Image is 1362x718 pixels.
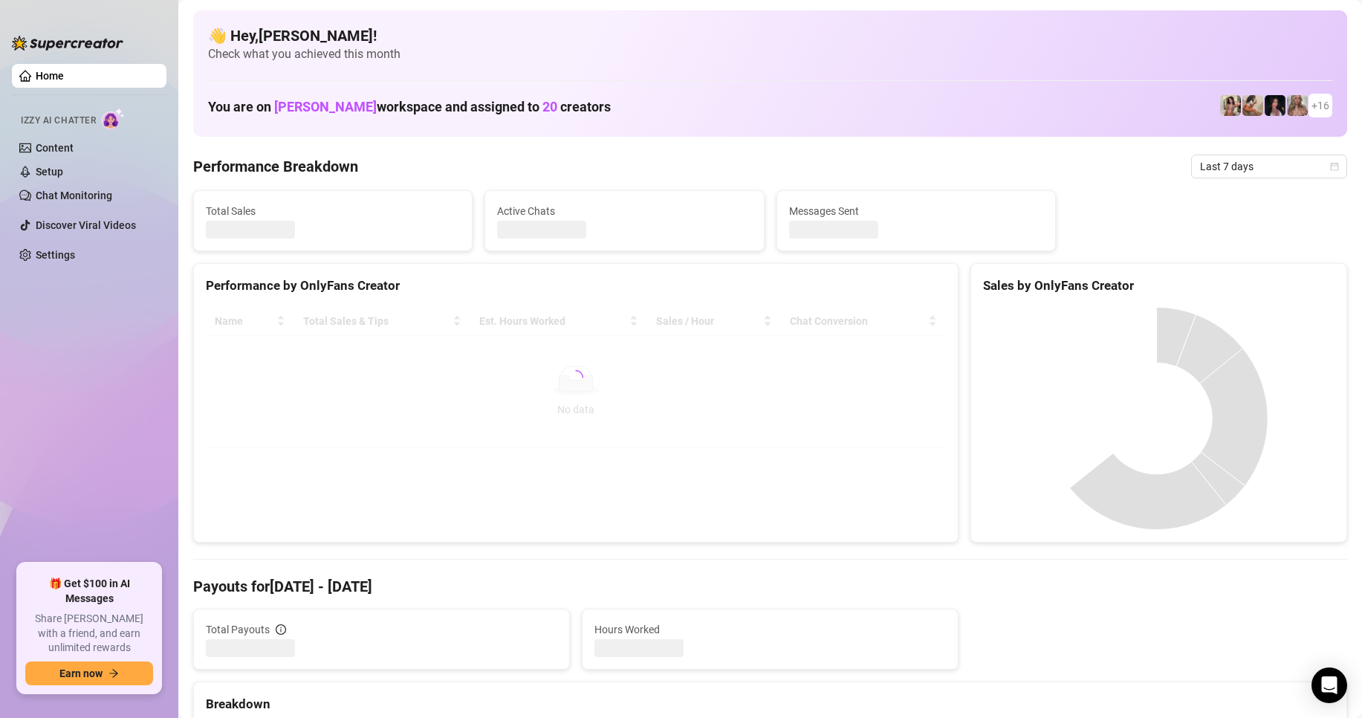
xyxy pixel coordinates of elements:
[193,156,358,177] h4: Performance Breakdown
[25,612,153,656] span: Share [PERSON_NAME] with a friend, and earn unlimited rewards
[568,370,583,385] span: loading
[276,624,286,635] span: info-circle
[208,25,1332,46] h4: 👋 Hey, [PERSON_NAME] !
[1287,95,1308,116] img: Kenzie (@dmaxkenz)
[274,99,377,114] span: [PERSON_NAME]
[1311,667,1347,703] div: Open Intercom Messenger
[789,203,1043,219] span: Messages Sent
[206,203,460,219] span: Total Sales
[206,694,1335,714] div: Breakdown
[1242,95,1263,116] img: Kayla (@kaylathaylababy)
[983,276,1335,296] div: Sales by OnlyFans Creator
[36,142,74,154] a: Content
[12,36,123,51] img: logo-BBDzfeDw.svg
[208,99,611,115] h1: You are on workspace and assigned to creators
[542,99,557,114] span: 20
[108,668,119,679] span: arrow-right
[102,108,125,129] img: AI Chatter
[36,249,75,261] a: Settings
[193,576,1347,597] h4: Payouts for [DATE] - [DATE]
[1265,95,1285,116] img: Baby (@babyyyybellaa)
[21,114,96,128] span: Izzy AI Chatter
[25,662,153,685] button: Earn nowarrow-right
[25,577,153,606] span: 🎁 Get $100 in AI Messages
[1311,97,1329,114] span: + 16
[36,166,63,178] a: Setup
[36,219,136,231] a: Discover Viral Videos
[594,621,946,638] span: Hours Worked
[208,46,1332,62] span: Check what you achieved this month
[1220,95,1241,116] img: Avry (@avryjennervip)
[36,190,112,201] a: Chat Monitoring
[206,621,270,638] span: Total Payouts
[36,70,64,82] a: Home
[1330,162,1339,171] span: calendar
[1200,155,1338,178] span: Last 7 days
[206,276,946,296] div: Performance by OnlyFans Creator
[497,203,751,219] span: Active Chats
[59,667,103,679] span: Earn now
